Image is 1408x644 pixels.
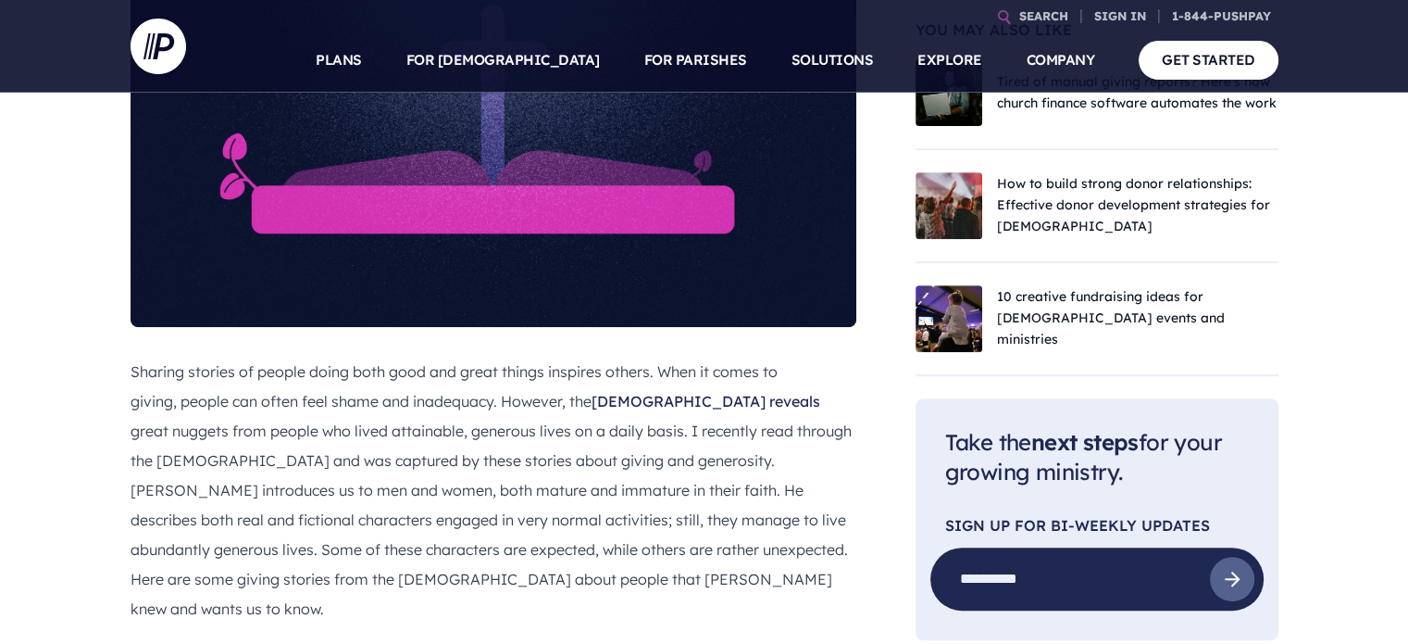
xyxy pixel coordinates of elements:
a: COMPANY [1027,28,1095,93]
a: FOR PARISHES [644,28,747,93]
a: Tired of manual giving reports? Here’s how church finance software automates the work [997,73,1277,111]
a: PLANS [316,28,362,93]
a: EXPLORE [917,28,982,93]
a: GET STARTED [1139,41,1278,79]
a: 10 creative fundraising ideas for [DEMOGRAPHIC_DATA] events and ministries [997,288,1225,347]
a: SOLUTIONS [791,28,874,93]
span: Take the for your growing ministry. [945,428,1222,486]
a: [DEMOGRAPHIC_DATA] reveals [592,392,820,410]
p: Sharing stories of people doing both good and great things inspires others. When it comes to givi... [131,357,856,624]
a: FOR [DEMOGRAPHIC_DATA] [406,28,600,93]
p: Sign Up For Bi-Weekly Updates [945,518,1249,533]
span: next steps [1031,428,1139,456]
a: How to build strong donor relationships: Effective donor development strategies for [DEMOGRAPHIC_... [997,175,1270,234]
